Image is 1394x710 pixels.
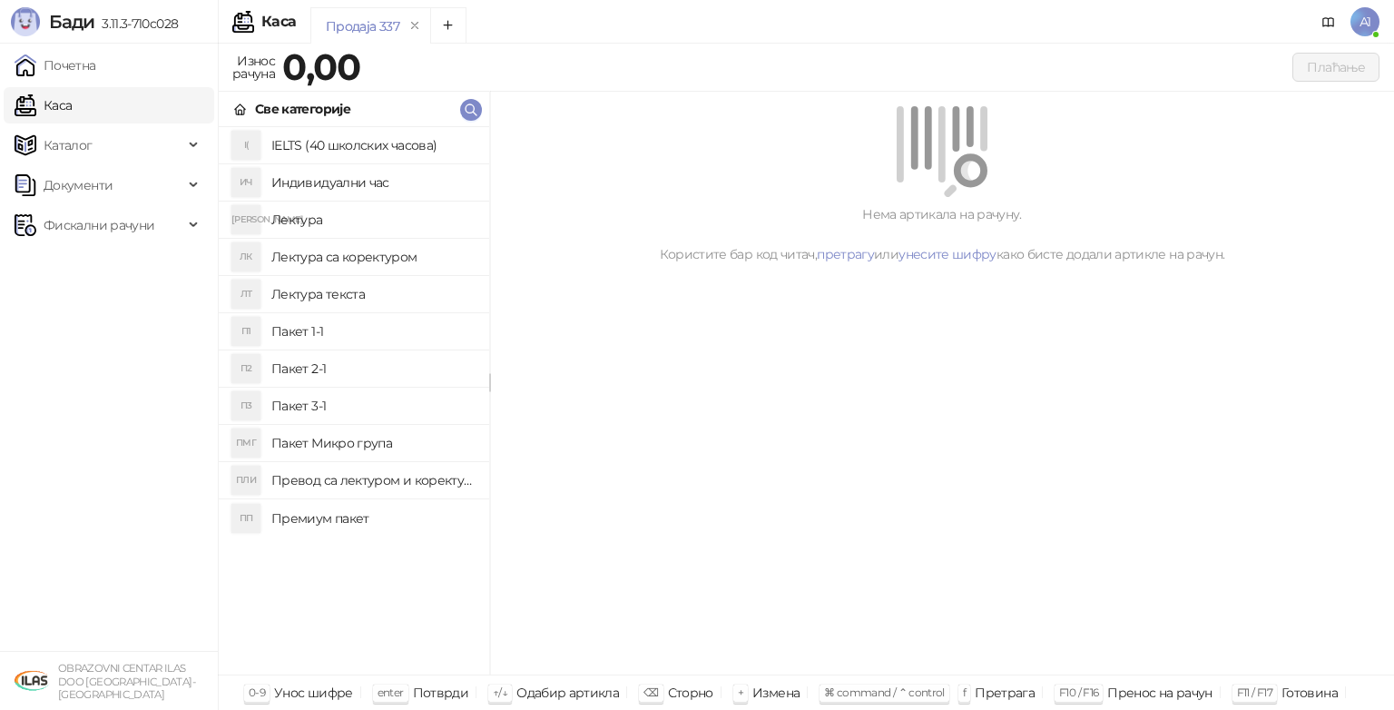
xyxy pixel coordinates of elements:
div: Све категорије [255,99,350,119]
span: А1 [1350,7,1379,36]
div: П3 [231,391,260,420]
h4: IELTS (40 школских часова) [271,131,475,160]
div: ПМГ [231,429,260,458]
div: П2 [231,354,260,383]
div: Потврди [413,681,469,705]
div: Готовина [1281,681,1338,705]
div: П1 [231,317,260,346]
div: Одабир артикла [516,681,619,705]
div: ПП [231,504,260,533]
div: Измена [752,681,800,705]
span: ⌫ [643,685,658,699]
a: претрагу [817,246,874,262]
div: Продаја 337 [326,16,399,36]
span: Каталог [44,127,93,163]
div: Пренос на рачун [1107,681,1212,705]
a: Каса [15,87,72,123]
div: ЛК [231,242,260,271]
a: унесите шифру [898,246,996,262]
h4: Пакет 2-1 [271,354,475,383]
div: Претрага [975,681,1035,705]
span: Бади [49,11,94,33]
div: ИЧ [231,168,260,197]
div: ЛТ [231,280,260,309]
h4: Превод са лектуром и коректуром [271,466,475,495]
h4: Лектура текста [271,280,475,309]
button: Плаћање [1292,53,1379,82]
div: Унос шифре [274,681,353,705]
div: [PERSON_NAME] [231,205,260,234]
h4: Премиум пакет [271,504,475,533]
img: Logo [11,7,40,36]
span: f [963,685,966,699]
button: remove [403,18,427,34]
h4: Лектура [271,205,475,234]
div: ПЛИ [231,466,260,495]
h4: Пакет 1-1 [271,317,475,346]
button: Add tab [430,7,466,44]
small: OBRAZOVNI CENTAR ILAS DOO [GEOGRAPHIC_DATA]-[GEOGRAPHIC_DATA] [58,662,195,701]
span: Фискални рачуни [44,207,154,243]
div: Износ рачуна [229,49,279,85]
span: 0-9 [249,685,265,699]
span: ↑/↓ [493,685,507,699]
div: I( [231,131,260,160]
span: enter [378,685,404,699]
h4: Индивидуални час [271,168,475,197]
span: 3.11.3-710c028 [94,15,178,32]
div: Сторно [668,681,713,705]
span: F10 / F16 [1059,685,1098,699]
span: Документи [44,167,113,203]
h4: Лектура са коректуром [271,242,475,271]
h4: Пакет Микро група [271,429,475,458]
span: + [738,685,743,699]
img: 64x64-companyLogo-1958f681-0ec9-4dbb-9d2d-258a7ffd2274.gif [15,663,51,699]
a: Почетна [15,47,96,84]
div: Нема артикала на рачуну. Користите бар код читач, или како бисте додали артикле на рачун. [512,204,1372,264]
span: F11 / F17 [1237,685,1272,699]
span: ⌘ command / ⌃ control [824,685,945,699]
h4: Пакет 3-1 [271,391,475,420]
div: Каса [261,15,296,29]
strong: 0,00 [282,44,360,89]
a: Документација [1314,7,1343,36]
div: grid [219,127,489,675]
